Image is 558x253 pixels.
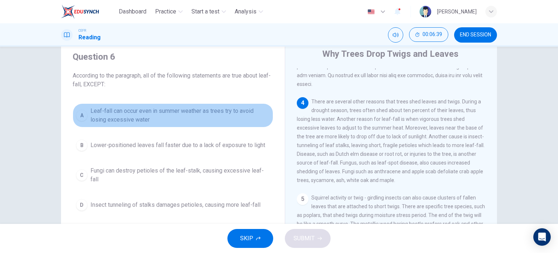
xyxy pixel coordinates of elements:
[76,110,88,121] div: A
[76,199,88,211] div: D
[90,141,265,150] span: Lower-positioned leaves fall faster due to a lack of exposure to light
[73,71,273,89] span: According to the paragraph, all of the following statements are true about leaf-fall, EXCEPT:
[388,27,403,43] div: Mute
[155,7,176,16] span: Practice
[235,7,256,16] span: Analysis
[422,32,442,37] span: 00:06:39
[409,27,448,43] div: Hide
[76,139,88,151] div: B
[297,99,485,183] span: There are several other reasons that trees shed leaves and twigs. During a drought season, trees ...
[90,201,260,209] span: Insect tunneling of stalks damages petioles, causing more leaf-fall
[454,27,497,43] button: END SESSION
[232,5,266,18] button: Analysis
[90,166,270,184] span: Fungi can destroy petioles of the leaf-stalk, causing excessive leaf-fall
[227,229,273,248] button: SKIP
[437,7,477,16] div: [PERSON_NAME]
[460,32,491,38] span: END SESSION
[367,9,376,15] img: en
[152,5,186,18] button: Practice
[78,28,86,33] span: CEFR
[73,196,273,214] button: DInsect tunneling of stalks damages petioles, causing more leaf-fall
[73,103,273,127] button: ALeaf-fall can occur even in summer weather as trees try to avoid losing excessive water
[73,136,273,154] button: BLower-positioned leaves fall faster due to a lack of exposure to light
[73,163,273,187] button: CFungi can destroy petioles of the leaf-stalk, causing excessive leaf-fall
[90,107,270,124] span: Leaf-fall can occur even in summer weather as trees try to avoid losing excessive water
[116,5,149,18] button: Dashboard
[409,27,448,42] button: 00:06:39
[61,4,99,19] img: EduSynch logo
[533,228,551,246] div: Open Intercom Messenger
[119,7,146,16] span: Dashboard
[78,33,101,42] h1: Reading
[420,6,431,17] img: Profile picture
[76,169,88,181] div: C
[297,97,308,109] div: 4
[191,7,219,16] span: Start a test
[240,233,253,244] span: SKIP
[322,48,458,60] h4: Why Trees Drop Twigs and Leaves
[189,5,229,18] button: Start a test
[297,193,308,205] div: 5
[61,4,116,19] a: EduSynch logo
[73,51,273,63] h4: Question 6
